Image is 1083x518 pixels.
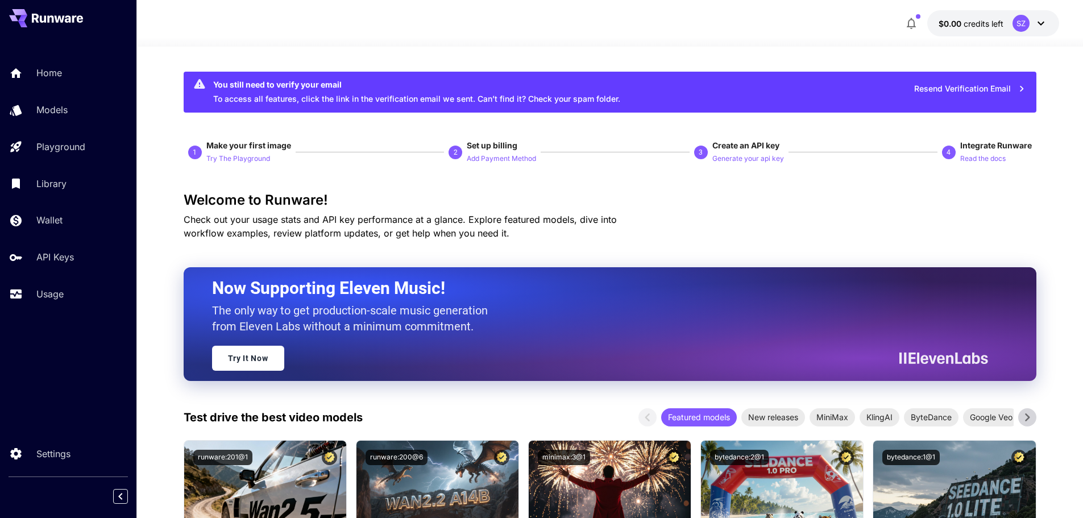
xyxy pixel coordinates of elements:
[212,346,284,371] a: Try It Now
[712,151,784,165] button: Generate your api key
[939,18,1003,30] div: $0.00
[741,408,805,426] div: New releases
[322,450,337,465] button: Certified Model – Vetted for best performance and includes a commercial license.
[366,450,428,465] button: runware:200@6
[467,140,517,150] span: Set up billing
[712,140,779,150] span: Create an API key
[184,409,363,426] p: Test drive the best video models
[36,447,70,461] p: Settings
[960,154,1006,164] p: Read the docs
[661,411,737,423] span: Featured models
[661,408,737,426] div: Featured models
[36,140,85,154] p: Playground
[710,450,769,465] button: bytedance:2@1
[206,154,270,164] p: Try The Playground
[206,151,270,165] button: Try The Playground
[36,213,63,227] p: Wallet
[184,214,617,239] span: Check out your usage stats and API key performance at a glance. Explore featured models, dive int...
[904,411,958,423] span: ByteDance
[960,151,1006,165] button: Read the docs
[113,489,128,504] button: Collapse sidebar
[213,75,620,109] div: To access all features, click the link in the verification email we sent. Can’t find it? Check yo...
[939,19,964,28] span: $0.00
[666,450,682,465] button: Certified Model – Vetted for best performance and includes a commercial license.
[213,78,620,90] div: You still need to verify your email
[860,408,899,426] div: KlingAI
[741,411,805,423] span: New releases
[184,192,1036,208] h3: Welcome to Runware!
[36,66,62,80] p: Home
[963,408,1019,426] div: Google Veo
[712,154,784,164] p: Generate your api key
[908,77,1032,101] button: Resend Verification Email
[699,147,703,158] p: 3
[1013,15,1030,32] div: SZ
[36,287,64,301] p: Usage
[904,408,958,426] div: ByteDance
[494,450,509,465] button: Certified Model – Vetted for best performance and includes a commercial license.
[193,147,197,158] p: 1
[206,140,291,150] span: Make your first image
[454,147,458,158] p: 2
[212,277,980,299] h2: Now Supporting Eleven Music!
[467,154,536,164] p: Add Payment Method
[960,140,1032,150] span: Integrate Runware
[964,19,1003,28] span: credits left
[963,411,1019,423] span: Google Veo
[36,250,74,264] p: API Keys
[839,450,854,465] button: Certified Model – Vetted for best performance and includes a commercial license.
[1011,450,1027,465] button: Certified Model – Vetted for best performance and includes a commercial license.
[927,10,1059,36] button: $0.00SZ
[36,103,68,117] p: Models
[947,147,951,158] p: 4
[36,177,67,190] p: Library
[122,486,136,507] div: Collapse sidebar
[860,411,899,423] span: KlingAI
[538,450,590,465] button: minimax:3@1
[810,408,855,426] div: MiniMax
[467,151,536,165] button: Add Payment Method
[193,450,252,465] button: runware:201@1
[810,411,855,423] span: MiniMax
[882,450,940,465] button: bytedance:1@1
[212,302,496,334] p: The only way to get production-scale music generation from Eleven Labs without a minimum commitment.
